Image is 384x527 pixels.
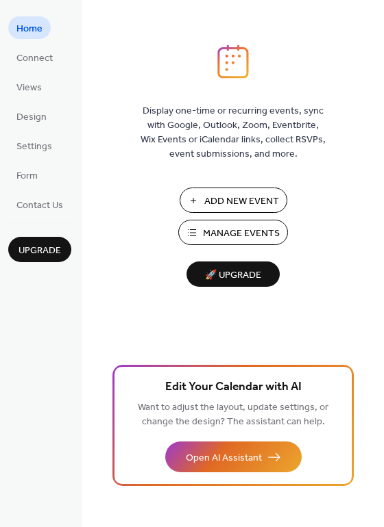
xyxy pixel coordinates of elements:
[217,44,249,79] img: logo_icon.svg
[16,22,43,36] span: Home
[8,193,71,216] a: Contact Us
[165,441,302,472] button: Open AI Assistant
[180,188,287,213] button: Add New Event
[16,198,63,213] span: Contact Us
[8,105,55,127] a: Design
[187,261,280,287] button: 🚀 Upgrade
[178,220,288,245] button: Manage Events
[8,46,61,68] a: Connect
[195,266,272,285] span: 🚀 Upgrade
[203,227,280,241] span: Manage Events
[8,16,51,39] a: Home
[8,75,50,98] a: Views
[8,164,46,186] a: Form
[19,244,61,258] span: Upgrade
[8,134,60,157] a: Settings
[16,169,38,183] span: Form
[204,194,279,209] span: Add New Event
[16,51,53,66] span: Connect
[165,378,302,397] span: Edit Your Calendar with AI
[186,451,262,465] span: Open AI Assistant
[138,398,328,431] span: Want to adjust the layout, update settings, or change the design? The assistant can help.
[16,140,52,154] span: Settings
[141,104,326,162] span: Display one-time or recurring events, sync with Google, Outlook, Zoom, Eventbrite, Wix Events or ...
[8,237,71,262] button: Upgrade
[16,110,47,125] span: Design
[16,81,42,95] span: Views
